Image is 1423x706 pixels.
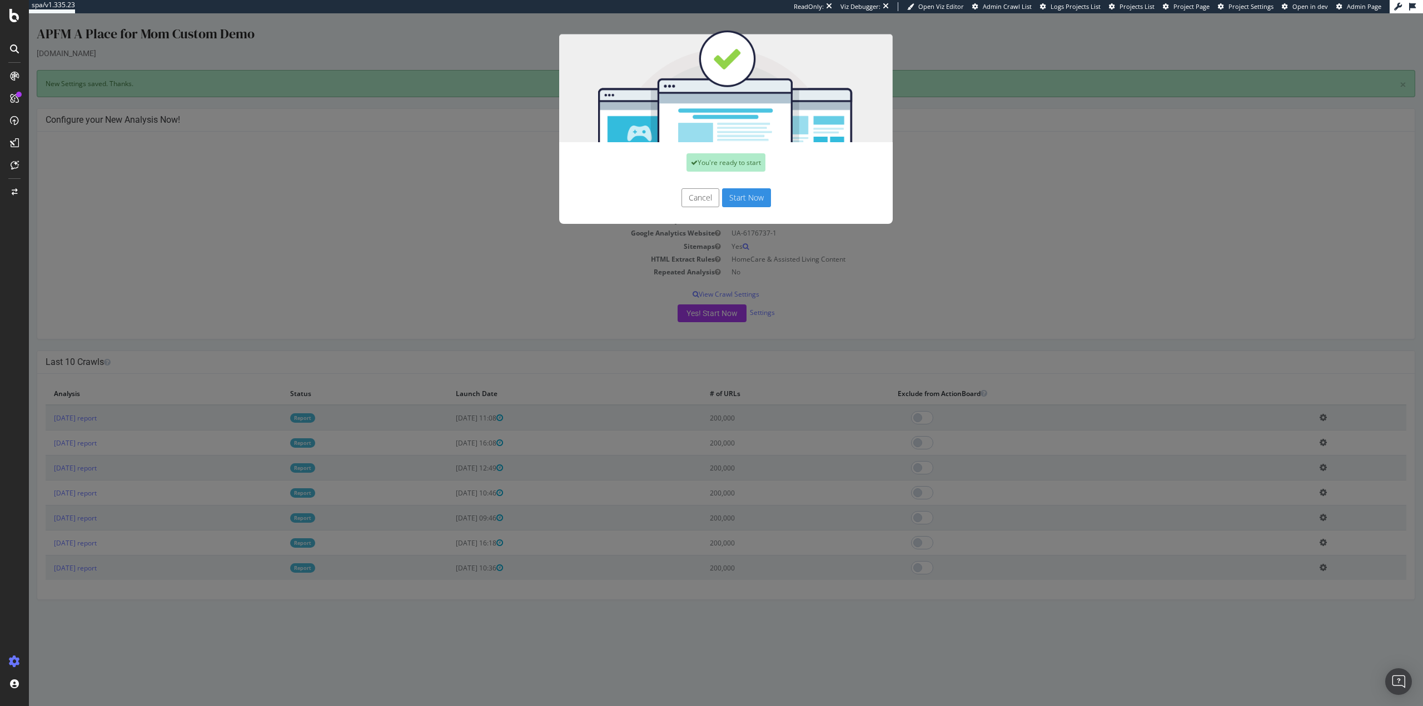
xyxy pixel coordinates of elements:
a: Open in dev [1282,2,1328,11]
a: Admin Crawl List [972,2,1032,11]
span: Projects List [1120,2,1155,11]
span: Admin Page [1347,2,1381,11]
div: Open Intercom Messenger [1385,668,1412,695]
img: You're all set! [530,17,864,129]
a: Admin Page [1336,2,1381,11]
button: Cancel [653,175,690,194]
div: Viz Debugger: [840,2,880,11]
a: Project Page [1163,2,1210,11]
span: Logs Projects List [1051,2,1101,11]
span: Open Viz Editor [918,2,964,11]
button: Start Now [693,175,742,194]
a: Projects List [1109,2,1155,11]
a: Logs Projects List [1040,2,1101,11]
a: Open Viz Editor [907,2,964,11]
div: ReadOnly: [794,2,824,11]
span: Open in dev [1292,2,1328,11]
span: Project Settings [1228,2,1273,11]
div: You're ready to start [658,140,737,158]
span: Project Page [1173,2,1210,11]
a: Project Settings [1218,2,1273,11]
span: Admin Crawl List [983,2,1032,11]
